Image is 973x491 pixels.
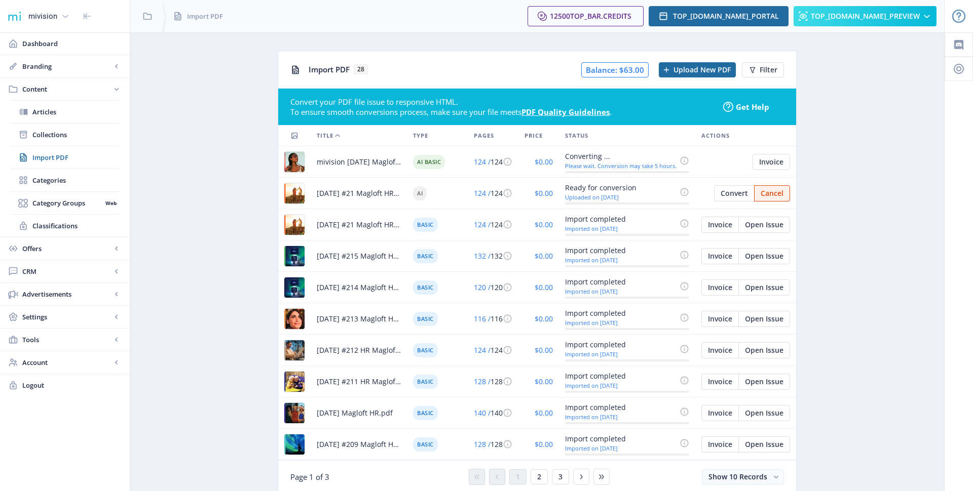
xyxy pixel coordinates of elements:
[284,215,305,235] img: eff9322b-9803-438f-bbe6-e5a33f2eaa59.jpg
[474,188,491,198] span: 124 /
[565,382,677,389] div: Imported on [DATE]
[565,288,677,295] div: Imported on [DATE]
[738,438,790,448] a: Edit page
[701,279,738,296] button: Invoice
[284,434,305,455] img: c8060740-0121-4bb8-b880-8a0584787fbb.jpg
[22,380,122,390] span: Logout
[474,408,491,418] span: 140 /
[317,438,401,451] span: [DATE] #209 Magloft HR.pdf
[794,6,937,26] button: TOP_[DOMAIN_NAME]_PREVIEW
[22,84,111,94] span: Content
[701,376,738,385] a: Edit page
[32,152,120,162] span: Import PDF
[558,473,563,481] span: 3
[738,374,790,390] button: Open Issue
[535,188,553,198] span: $0.00
[535,439,553,449] span: $0.00
[535,220,553,229] span: $0.00
[565,213,677,225] div: Import completed
[565,150,677,162] div: Converting ...
[565,445,677,452] div: Imported on [DATE]
[565,194,677,200] div: Uploaded on [DATE]
[284,183,305,203] img: de78a980-3b49-4cff-aa00-46ea9e4f47e1.jpg
[738,344,790,354] a: Edit page
[745,252,783,260] span: Open Issue
[290,107,716,117] div: To ensure smooth conversions process, make sure your file meets .
[701,374,738,390] button: Invoice
[474,187,512,199] div: 124
[474,219,512,231] div: 124
[738,250,790,260] a: Edit page
[284,340,305,360] img: a9cb1d12-c488-4537-9d43-7c3242048a6a.jpg
[738,405,790,421] button: Open Issue
[738,311,790,327] button: Open Issue
[474,314,491,323] span: 116 /
[701,281,738,291] a: Edit page
[753,154,790,170] button: Invoice
[708,315,732,323] span: Invoice
[701,405,738,421] button: Invoice
[102,198,120,208] nb-badge: Web
[284,152,305,172] img: 966598ec-ee89-4a03-b405-d16ffe33c4db.jpg
[723,102,784,112] a: Get Help
[738,281,790,291] a: Edit page
[714,185,754,201] button: Convert
[531,469,548,484] button: 2
[745,221,783,229] span: Open Issue
[753,156,790,166] a: Edit page
[521,107,610,117] a: PDF Quality Guidelines
[708,409,732,417] span: Invoice
[565,339,677,351] div: Import completed
[745,440,783,448] span: Open Issue
[474,439,491,449] span: 128 /
[32,130,120,140] span: Collections
[10,169,120,191] a: Categories
[413,343,438,357] span: Basic
[702,469,784,484] button: Show 10 Records
[474,376,512,388] div: 128
[535,314,553,323] span: $0.00
[413,186,427,200] span: Ai
[552,469,569,484] button: 3
[565,307,677,319] div: Import completed
[474,251,491,261] span: 132 /
[474,156,512,168] div: 124
[413,406,438,420] span: Basic
[701,438,738,448] a: Edit page
[701,217,738,233] button: Invoice
[673,66,731,74] span: Upload New PDF
[317,376,401,388] span: [DATE] #211 HR Magloft.pdf
[759,158,783,166] span: Invoice
[565,182,677,194] div: Ready for conversion
[811,12,920,20] span: TOP_[DOMAIN_NAME]_PREVIEW
[474,281,512,294] div: 120
[701,219,738,228] a: Edit page
[474,438,512,451] div: 128
[187,11,223,21] span: Import PDF
[701,311,738,327] button: Invoice
[22,357,111,367] span: Account
[565,162,677,169] div: Please wait. Conversion may take 5 hours.
[745,315,783,323] span: Open Issue
[738,313,790,322] a: Edit page
[738,407,790,417] a: Edit page
[581,62,649,77] span: Balance: $63.00
[673,12,779,20] span: TOP_[DOMAIN_NAME]_PORTAL
[28,5,57,27] div: mivision
[708,346,732,354] span: Invoice
[284,372,305,392] img: 806636fa-4d5d-4a30-8ac1-1cd56a1f7b8c.jpg
[565,244,677,257] div: Import completed
[708,378,732,386] span: Invoice
[22,335,111,345] span: Tools
[284,277,305,298] img: 72d0d4c7-5070-46cf-950b-06a0f92ed3b4.jpg
[22,38,122,49] span: Dashboard
[537,473,541,481] span: 2
[290,97,716,107] div: Convert your PDF file issue to responsive HTML.
[708,472,767,481] span: Show 10 Records
[701,130,730,142] span: Actions
[474,130,494,142] span: Pages
[745,409,783,417] span: Open Issue
[528,6,644,26] button: 12500TOP_BAR.CREDITS
[474,250,512,262] div: 132
[10,146,120,169] a: Import PDF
